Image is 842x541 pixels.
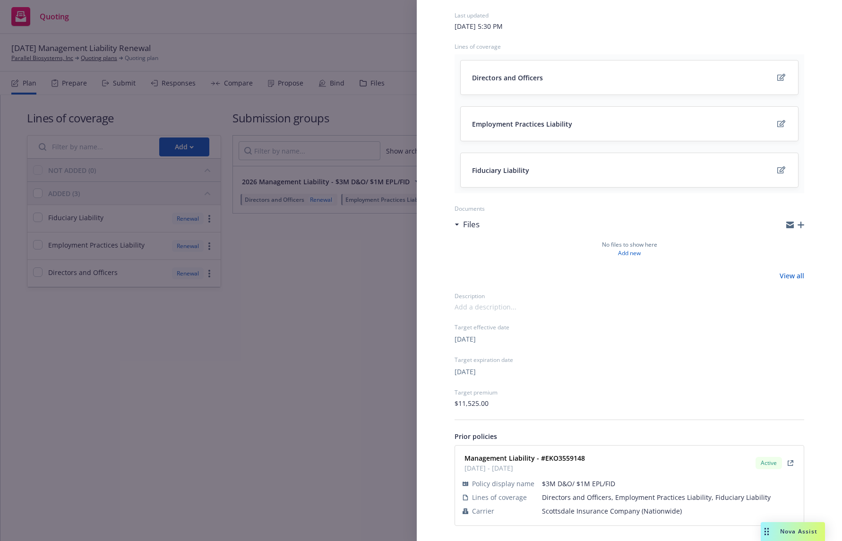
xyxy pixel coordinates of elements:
div: Target premium [455,388,804,396]
span: Carrier [472,506,494,516]
span: Nova Assist [780,527,817,535]
button: [DATE] [455,334,476,344]
span: Directors and Officers, Employment Practices Liability, Fiduciary Liability [542,492,796,502]
span: Employment Practices Liability [472,119,572,129]
div: Drag to move [761,522,773,541]
strong: Management Liability - #EKO3559148 [464,454,585,463]
div: Files [455,218,480,231]
span: Active [759,459,778,467]
a: View Policy [785,457,796,469]
div: Last updated [455,11,804,19]
span: Directors and Officers [472,73,543,83]
span: Fiduciary Liability [472,165,529,175]
a: View all [780,271,804,281]
a: edit [775,118,787,129]
div: [DATE] 5:30 PM [455,21,503,31]
span: Scottsdale Insurance Company (Nationwide) [542,506,796,516]
h3: Files [463,218,480,231]
button: [DATE] [455,367,476,377]
div: Target effective date [455,323,804,331]
div: Documents [455,205,804,213]
a: edit [775,72,787,83]
span: No files to show here [602,240,657,249]
button: Nova Assist [761,522,825,541]
span: $11,525.00 [455,398,489,408]
span: Lines of coverage [472,492,527,502]
span: Policy display name [472,479,534,489]
a: edit [775,164,787,176]
a: Add new [618,249,641,258]
div: Description [455,292,804,300]
div: Target expiration date [455,356,804,364]
div: Lines of coverage [455,43,804,51]
span: [DATE] - [DATE] [464,463,585,473]
div: Prior policies [455,431,804,441]
span: $3M D&O/ $1M EPL/FID [542,479,796,489]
